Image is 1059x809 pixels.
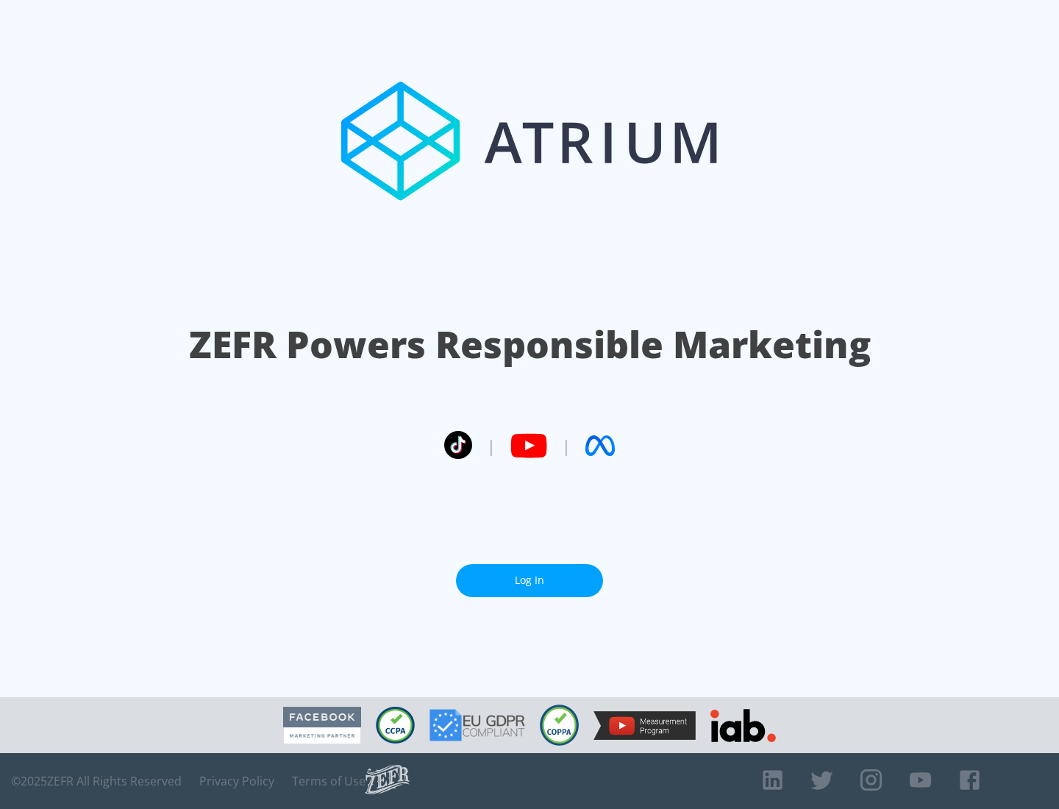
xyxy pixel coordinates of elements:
a: Terms of Use [292,774,366,788]
h1: ZEFR Powers Responsible Marketing [189,319,871,370]
a: Log In [456,564,603,597]
img: Facebook Marketing Partner [283,707,361,744]
img: YouTube Measurement Program [593,711,696,740]
img: IAB [710,709,776,742]
span: © 2025 ZEFR All Rights Reserved [11,774,182,788]
img: COPPA Compliant [540,705,579,746]
img: GDPR Compliant [429,709,525,741]
img: CCPA Compliant [376,707,415,744]
span: | [562,435,571,457]
a: Privacy Policy [199,774,274,788]
span: | [487,435,496,457]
